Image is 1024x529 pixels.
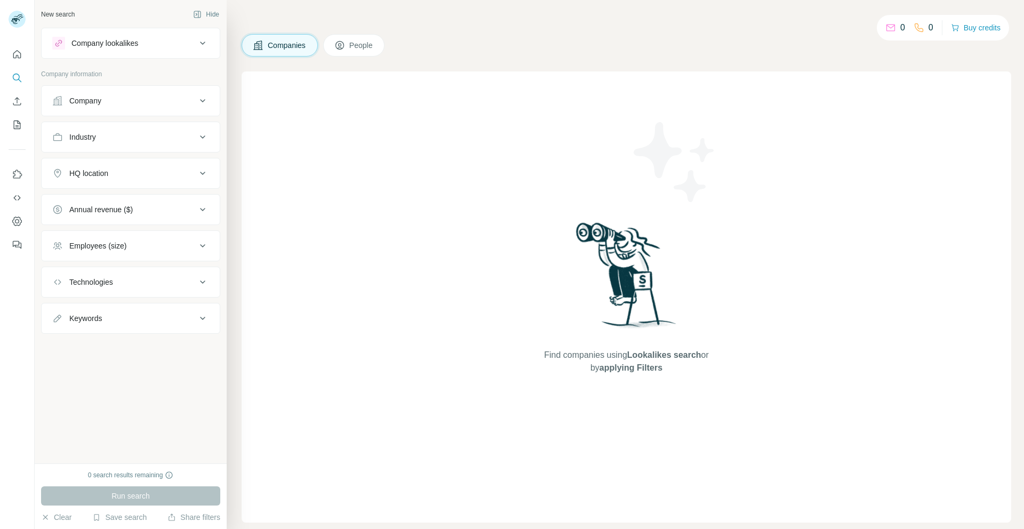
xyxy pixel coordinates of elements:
button: Buy credits [951,20,1001,35]
div: Company lookalikes [71,38,138,49]
button: Company [42,88,220,114]
button: Technologies [42,269,220,295]
p: 0 [929,21,933,34]
button: Employees (size) [42,233,220,259]
p: 0 [900,21,905,34]
button: Feedback [9,235,26,254]
span: People [349,40,374,51]
img: Surfe Illustration - Woman searching with binoculars [571,220,682,339]
div: Annual revenue ($) [69,204,133,215]
span: Lookalikes search [627,350,701,359]
span: Find companies using or by [541,349,711,374]
button: Keywords [42,306,220,331]
button: My lists [9,115,26,134]
button: Enrich CSV [9,92,26,111]
button: Clear [41,512,71,523]
button: Quick start [9,45,26,64]
img: Surfe Illustration - Stars [627,114,723,210]
button: Share filters [167,512,220,523]
span: applying Filters [599,363,662,372]
button: Use Surfe API [9,188,26,207]
button: Company lookalikes [42,30,220,56]
button: Save search [92,512,147,523]
div: Company [69,95,101,106]
button: Dashboard [9,212,26,231]
div: Employees (size) [69,241,126,251]
div: Industry [69,132,96,142]
div: New search [41,10,75,19]
div: Technologies [69,277,113,287]
span: Companies [268,40,307,51]
button: Annual revenue ($) [42,197,220,222]
div: 0 search results remaining [88,470,174,480]
div: HQ location [69,168,108,179]
button: Search [9,68,26,87]
div: Keywords [69,313,102,324]
button: Industry [42,124,220,150]
h4: Search [242,13,1011,28]
button: Hide [186,6,227,22]
p: Company information [41,69,220,79]
button: Use Surfe on LinkedIn [9,165,26,184]
button: HQ location [42,161,220,186]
